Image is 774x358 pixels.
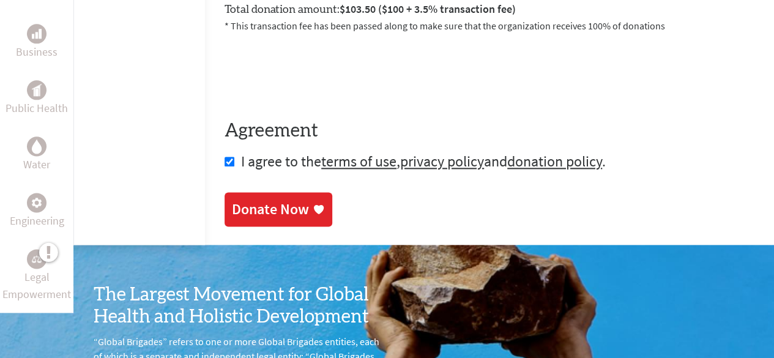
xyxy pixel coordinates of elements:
[27,193,47,212] div: Engineering
[400,152,484,171] a: privacy policy
[232,200,309,219] div: Donate Now
[225,48,411,95] iframe: reCAPTCHA
[225,120,754,142] h4: Agreement
[32,140,42,154] img: Water
[27,80,47,100] div: Public Health
[2,249,71,303] a: Legal EmpowermentLegal Empowerment
[27,249,47,269] div: Legal Empowerment
[2,269,71,303] p: Legal Empowerment
[507,152,602,171] a: donation policy
[23,156,50,173] p: Water
[32,198,42,207] img: Engineering
[16,43,58,61] p: Business
[241,152,606,171] span: I agree to the , and .
[32,29,42,39] img: Business
[10,212,64,229] p: Engineering
[225,192,332,226] a: Donate Now
[225,18,754,33] p: * This transaction fee has been passed along to make sure that the organization receives 100% of ...
[10,193,64,229] a: EngineeringEngineering
[27,136,47,156] div: Water
[27,24,47,43] div: Business
[340,2,516,16] span: $103.50 ($100 + 3.5% transaction fee)
[94,284,387,328] h3: The Largest Movement for Global Health and Holistic Development
[32,84,42,96] img: Public Health
[32,255,42,263] img: Legal Empowerment
[6,80,68,117] a: Public HealthPublic Health
[6,100,68,117] p: Public Health
[225,1,516,18] label: Total donation amount:
[321,152,396,171] a: terms of use
[23,136,50,173] a: WaterWater
[16,24,58,61] a: BusinessBusiness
